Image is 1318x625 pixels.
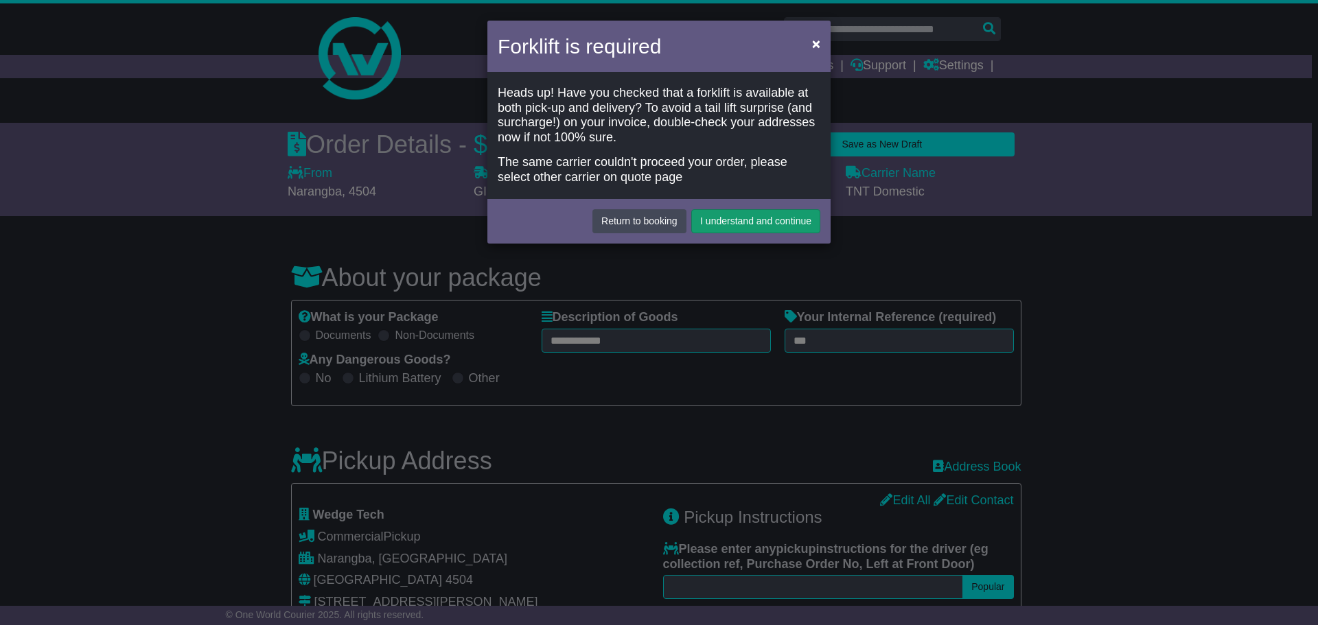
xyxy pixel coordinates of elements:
div: The same carrier couldn't proceed your order, please select other carrier on quote page [498,155,820,185]
button: Return to booking [592,209,686,233]
h4: Forklift is required [498,31,661,62]
div: Heads up! Have you checked that a forklift is available at both pick-up and delivery? To avoid a ... [498,86,820,145]
span: × [812,36,820,51]
button: Close [805,30,827,58]
button: I understand and continue [691,209,820,233]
